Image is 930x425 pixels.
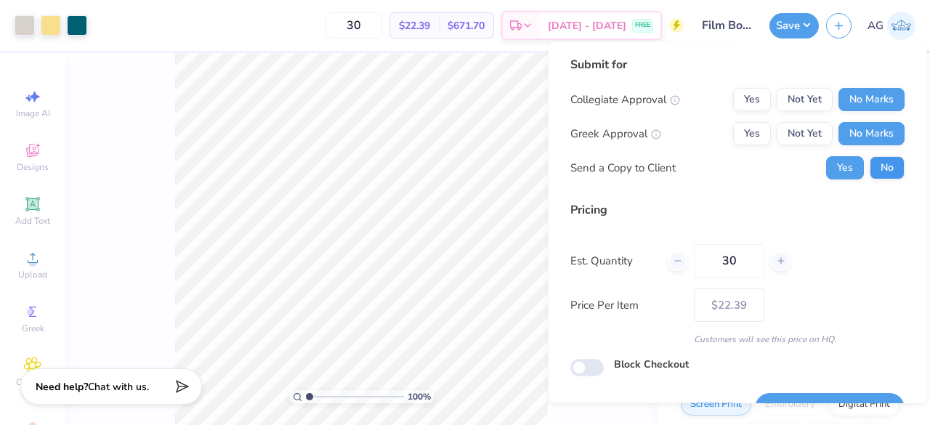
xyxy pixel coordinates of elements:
[838,122,905,145] button: No Marks
[829,394,899,416] div: Digital Print
[18,269,47,280] span: Upload
[777,88,833,111] button: Not Yet
[570,126,661,142] div: Greek Approval
[614,357,689,372] label: Block Checkout
[570,297,683,314] label: Price Per Item
[826,156,864,179] button: Yes
[22,323,44,334] span: Greek
[570,56,905,73] div: Submit for
[733,88,771,111] button: Yes
[17,161,49,173] span: Designs
[570,201,905,219] div: Pricing
[448,18,485,33] span: $671.70
[756,394,825,416] div: Embroidery
[681,394,751,416] div: Screen Print
[635,20,650,31] span: FREE
[15,215,50,227] span: Add Text
[868,12,915,40] a: AG
[570,92,680,108] div: Collegiate Approval
[868,17,883,34] span: AG
[691,11,762,40] input: Untitled Design
[408,390,431,403] span: 100 %
[570,253,657,270] label: Est. Quantity
[16,108,50,119] span: Image AI
[838,88,905,111] button: No Marks
[733,122,771,145] button: Yes
[887,12,915,40] img: Akshika Gurao
[88,380,149,394] span: Chat with us.
[548,18,626,33] span: [DATE] - [DATE]
[570,333,905,346] div: Customers will see this price on HQ.
[755,393,905,423] button: Save as new revision
[7,376,58,400] span: Clipart & logos
[570,160,676,177] div: Send a Copy to Client
[870,156,905,179] button: No
[399,18,430,33] span: $22.39
[325,12,382,39] input: – –
[694,244,764,278] input: – –
[769,13,819,39] button: Save
[777,122,833,145] button: Not Yet
[36,380,88,394] strong: Need help?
